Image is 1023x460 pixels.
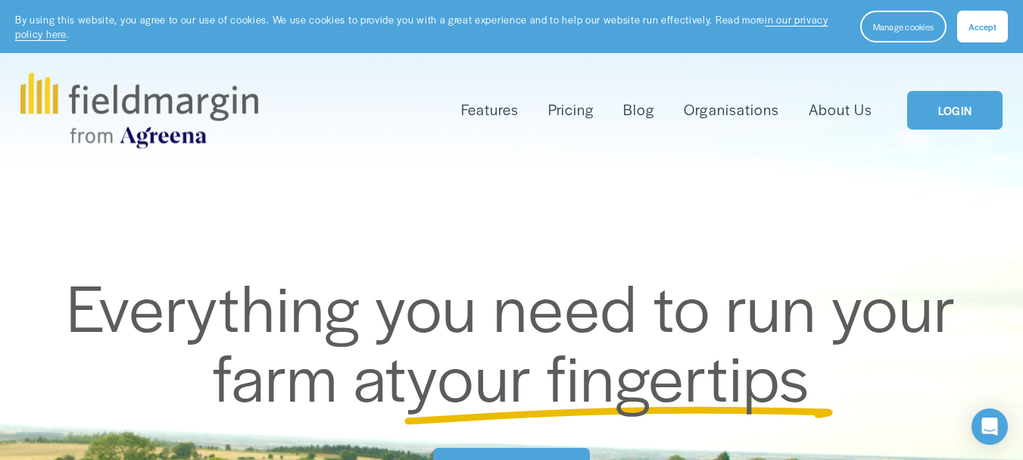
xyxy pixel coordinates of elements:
span: Manage cookies [873,20,934,33]
span: Accept [968,20,996,33]
span: your fingertips [407,330,810,421]
span: Features [461,99,519,120]
a: Blog [623,98,654,122]
a: folder dropdown [461,98,519,122]
a: in our privacy policy here [15,12,828,41]
button: Accept [957,11,1008,42]
a: About Us [809,98,872,122]
a: Organisations [684,98,778,122]
a: Pricing [548,98,594,122]
a: LOGIN [907,91,1003,130]
p: By using this website, you agree to our use of cookies. We use cookies to provide you with a grea... [15,12,845,42]
span: Everything you need to run your farm at [67,260,972,421]
img: fieldmargin.com [20,73,258,149]
button: Manage cookies [860,11,947,42]
div: Open Intercom Messenger [972,408,1008,445]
